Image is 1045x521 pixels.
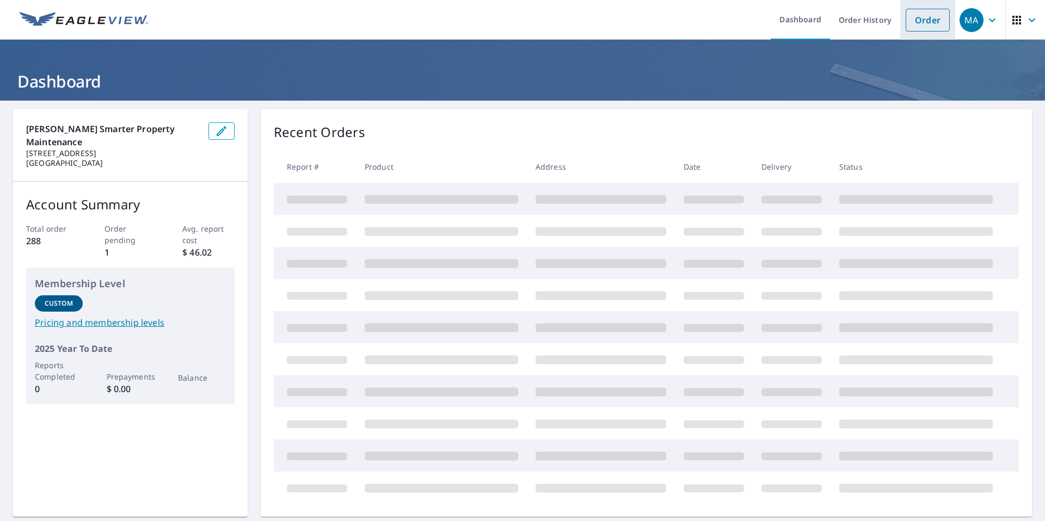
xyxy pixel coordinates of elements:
[35,316,226,329] a: Pricing and membership levels
[45,299,73,308] p: Custom
[182,246,235,259] p: $ 46.02
[107,382,155,395] p: $ 0.00
[20,12,148,28] img: EV Logo
[104,246,157,259] p: 1
[26,234,78,247] p: 288
[527,151,675,183] th: Address
[104,223,157,246] p: Order pending
[35,276,226,291] p: Membership Level
[26,148,200,158] p: [STREET_ADDRESS]
[35,342,226,355] p: 2025 Year To Date
[178,372,226,383] p: Balance
[35,382,83,395] p: 0
[906,9,950,32] a: Order
[274,122,365,142] p: Recent Orders
[274,151,356,183] th: Report #
[35,359,83,382] p: Reports Completed
[13,70,1032,92] h1: Dashboard
[356,151,527,183] th: Product
[26,122,200,148] p: [PERSON_NAME] Smarter Property Maintenance
[753,151,831,183] th: Delivery
[26,195,235,214] p: Account Summary
[831,151,1001,183] th: Status
[675,151,753,183] th: Date
[182,223,235,246] p: Avg. report cost
[107,371,155,382] p: Prepayments
[26,223,78,234] p: Total order
[960,8,983,32] div: MA
[26,158,200,168] p: [GEOGRAPHIC_DATA]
